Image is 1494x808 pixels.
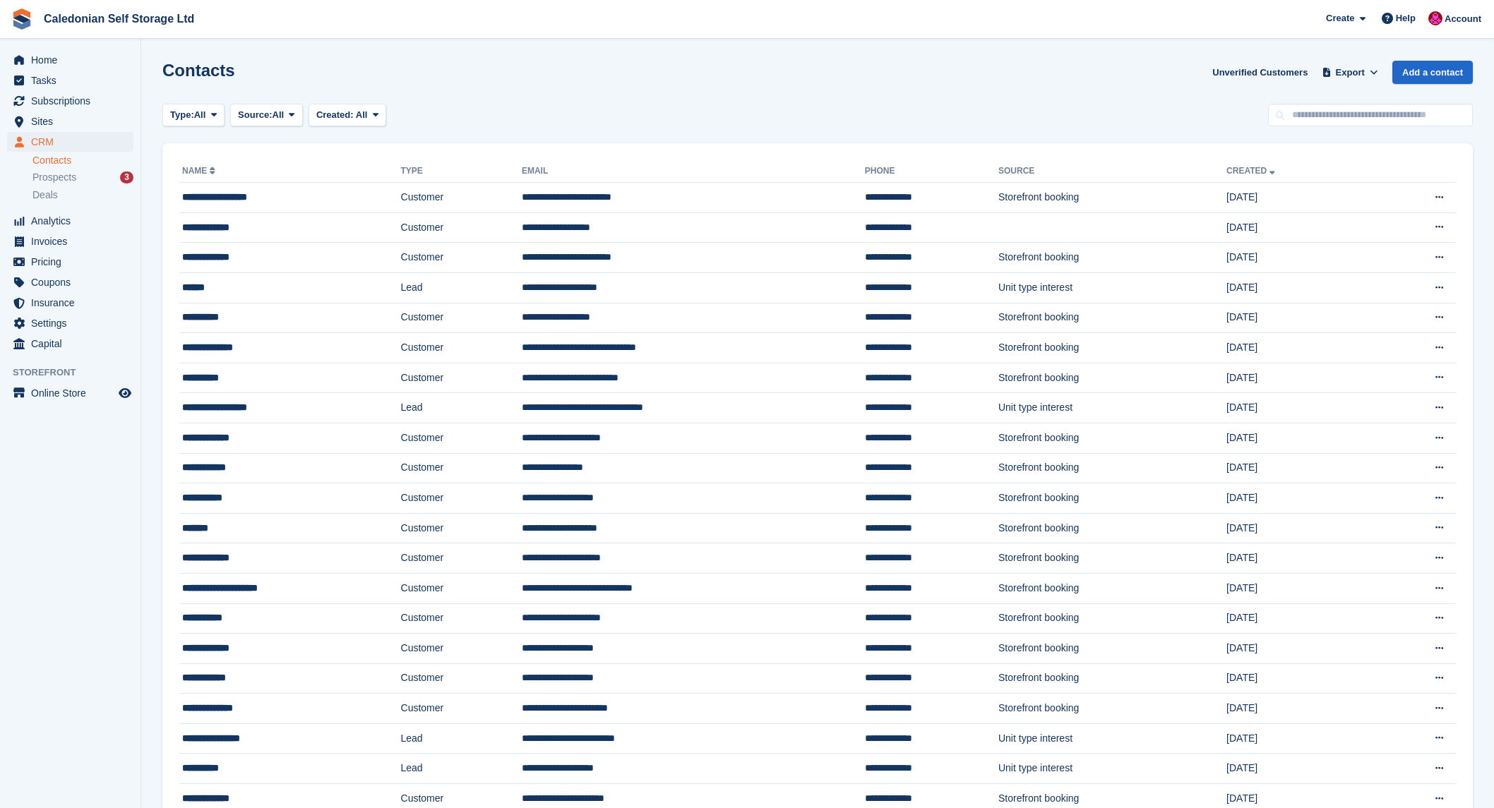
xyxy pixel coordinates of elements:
td: Customer [401,603,522,634]
span: Sites [31,111,116,131]
td: Customer [401,573,522,603]
td: Storefront booking [998,663,1226,694]
td: Customer [401,634,522,664]
td: [DATE] [1226,183,1373,213]
span: Pricing [31,252,116,272]
td: Customer [401,453,522,483]
button: Type: All [162,104,225,127]
td: Customer [401,423,522,453]
span: Source: [238,108,272,122]
th: Phone [865,160,998,183]
td: Storefront booking [998,363,1226,393]
a: menu [7,313,133,333]
td: [DATE] [1226,754,1373,784]
a: Prospects 3 [32,170,133,185]
a: menu [7,50,133,70]
td: [DATE] [1226,634,1373,664]
span: Invoices [31,231,116,251]
td: Customer [401,663,522,694]
span: Settings [31,313,116,333]
td: Storefront booking [998,483,1226,514]
a: menu [7,132,133,152]
span: Prospects [32,171,76,184]
span: All [356,109,368,120]
td: Lead [401,272,522,303]
button: Created: All [309,104,386,127]
a: Add a contact [1392,61,1473,84]
span: Tasks [31,71,116,90]
td: Unit type interest [998,272,1226,303]
a: Caledonian Self Storage Ltd [38,7,200,30]
span: Storefront [13,366,141,380]
span: Deals [32,188,58,202]
td: [DATE] [1226,603,1373,634]
td: [DATE] [1226,212,1373,243]
a: menu [7,272,133,292]
td: [DATE] [1226,363,1373,393]
a: Unverified Customers [1207,61,1313,84]
td: Lead [401,754,522,784]
button: Source: All [230,104,303,127]
td: Customer [401,243,522,273]
span: Capital [31,334,116,354]
a: menu [7,334,133,354]
td: Lead [401,723,522,754]
td: [DATE] [1226,272,1373,303]
td: [DATE] [1226,333,1373,363]
img: Donald Mathieson [1428,11,1442,25]
a: menu [7,383,133,403]
td: [DATE] [1226,694,1373,724]
td: Storefront booking [998,333,1226,363]
td: Customer [401,363,522,393]
td: [DATE] [1226,723,1373,754]
span: CRM [31,132,116,152]
a: Name [182,166,218,176]
td: [DATE] [1226,453,1373,483]
td: Unit type interest [998,754,1226,784]
td: [DATE] [1226,573,1373,603]
td: Storefront booking [998,513,1226,543]
h1: Contacts [162,61,235,80]
span: Type: [170,108,194,122]
td: Lead [401,393,522,423]
a: menu [7,252,133,272]
span: Online Store [31,383,116,403]
th: Source [998,160,1226,183]
a: menu [7,91,133,111]
th: Type [401,160,522,183]
td: Unit type interest [998,723,1226,754]
div: 3 [120,171,133,183]
td: Customer [401,183,522,213]
td: Customer [401,212,522,243]
td: Storefront booking [998,183,1226,213]
td: Customer [401,303,522,333]
td: [DATE] [1226,393,1373,423]
td: Storefront booking [998,243,1226,273]
span: Coupons [31,272,116,292]
span: Export [1336,66,1365,80]
span: Help [1396,11,1416,25]
td: Storefront booking [998,634,1226,664]
td: Storefront booking [998,423,1226,453]
td: [DATE] [1226,303,1373,333]
img: stora-icon-8386f47178a22dfd0bd8f6a31ec36ba5ce8667c1dd55bd0f319d3a0aa187defe.svg [11,8,32,30]
a: menu [7,211,133,231]
td: Storefront booking [998,543,1226,574]
span: Create [1326,11,1354,25]
a: menu [7,293,133,313]
td: Customer [401,513,522,543]
td: Storefront booking [998,303,1226,333]
td: [DATE] [1226,513,1373,543]
a: Preview store [116,385,133,402]
a: Deals [32,188,133,203]
td: Storefront booking [998,603,1226,634]
span: Created: [316,109,354,120]
td: [DATE] [1226,483,1373,514]
button: Export [1319,61,1381,84]
td: Customer [401,543,522,574]
td: [DATE] [1226,543,1373,574]
td: Storefront booking [998,453,1226,483]
span: Home [31,50,116,70]
span: Subscriptions [31,91,116,111]
td: Customer [401,483,522,514]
